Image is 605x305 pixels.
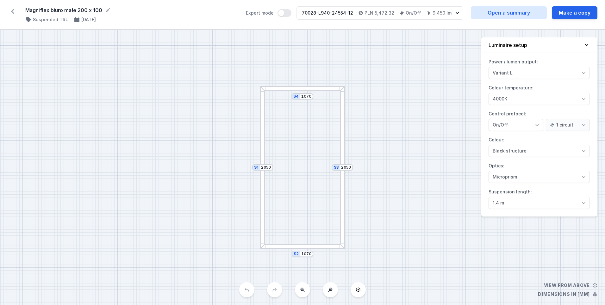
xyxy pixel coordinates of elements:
[489,135,590,157] label: Colour:
[301,94,311,99] input: Dimension [mm]
[471,6,547,19] a: Open a summary
[341,165,351,170] input: Dimension [mm]
[25,6,238,14] form: Magniflex biuro małe 200 x 100
[261,165,271,170] input: Dimension [mm]
[489,161,590,183] label: Optics:
[302,10,353,16] div: 70028-L940-24554-12
[489,187,590,209] label: Suspension length:
[296,6,463,20] button: 70028-L940-24554-12PLN 5,472.32On/Off9,450 lm
[489,197,590,209] select: Suspension length:
[105,7,111,13] button: Rename project
[278,9,291,17] button: Expert mode
[246,9,291,17] label: Expert mode
[33,16,69,23] h4: Suspended TRU
[489,67,590,79] select: Power / lumen output:
[489,83,590,105] label: Colour temperature:
[489,41,527,49] h4: Luminaire setup
[489,119,543,131] select: Control protocol:
[489,109,590,131] label: Control protocol:
[365,10,394,16] h4: PLN 5,472.32
[433,10,452,16] h4: 9,450 lm
[406,10,421,16] h4: On/Off
[552,6,597,19] button: Make a copy
[301,251,311,256] input: Dimension [mm]
[81,16,96,23] h4: [DATE]
[489,145,590,157] select: Colour:
[481,37,597,53] button: Luminaire setup
[489,57,590,79] label: Power / lumen output:
[489,93,590,105] select: Colour temperature:
[489,171,590,183] select: Optics:
[546,119,590,131] select: Control protocol:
